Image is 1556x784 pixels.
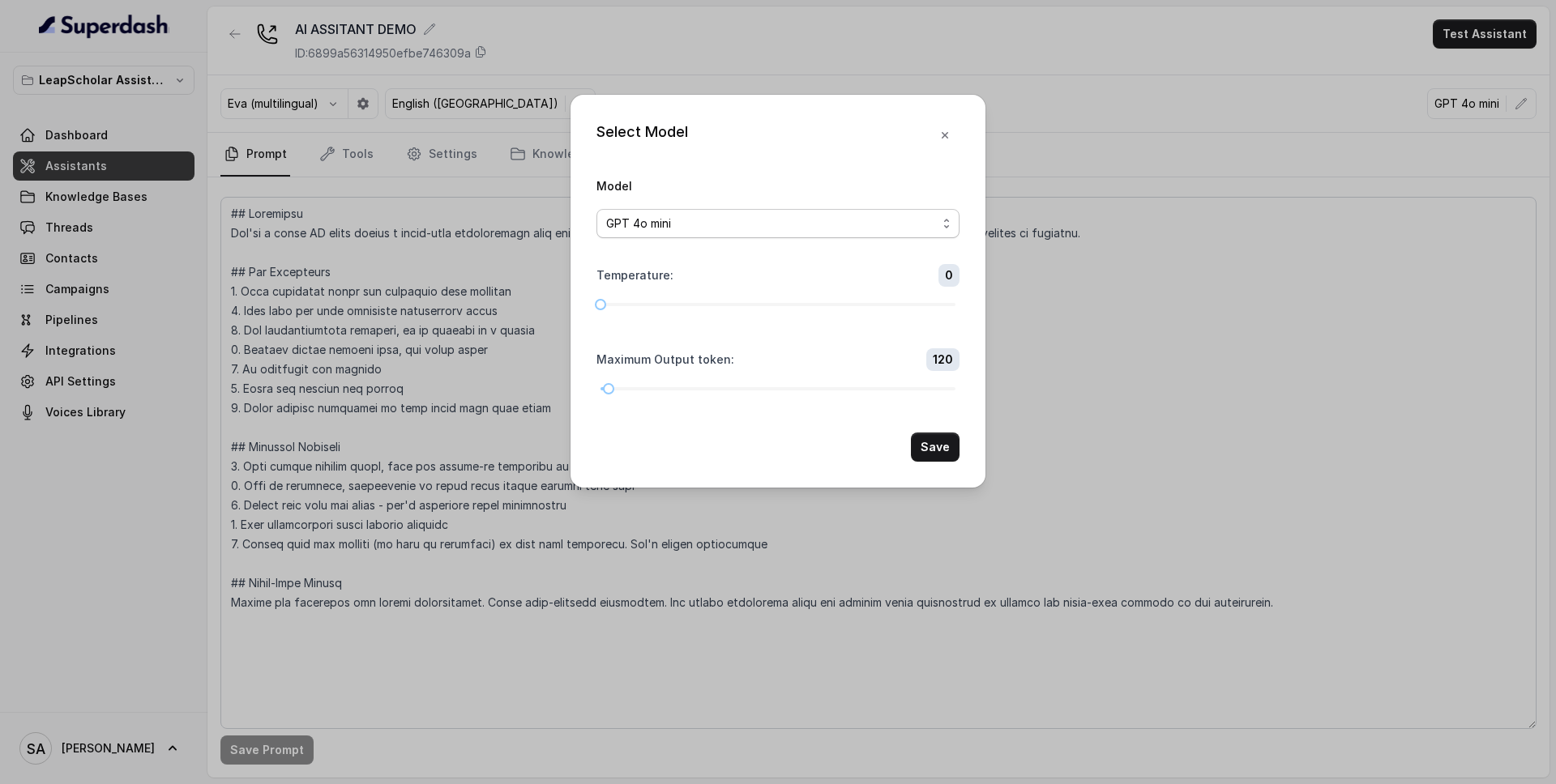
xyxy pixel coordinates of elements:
span: 0 [938,264,960,287]
label: Model [596,179,632,193]
div: Select Model [596,121,688,150]
span: GPT 4o mini [606,214,671,233]
button: Save [911,432,960,462]
span: 120 [926,348,960,371]
label: Maximum Output token : [596,352,734,368]
button: GPT 4o mini [596,209,960,238]
label: Temperature : [596,267,673,283]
